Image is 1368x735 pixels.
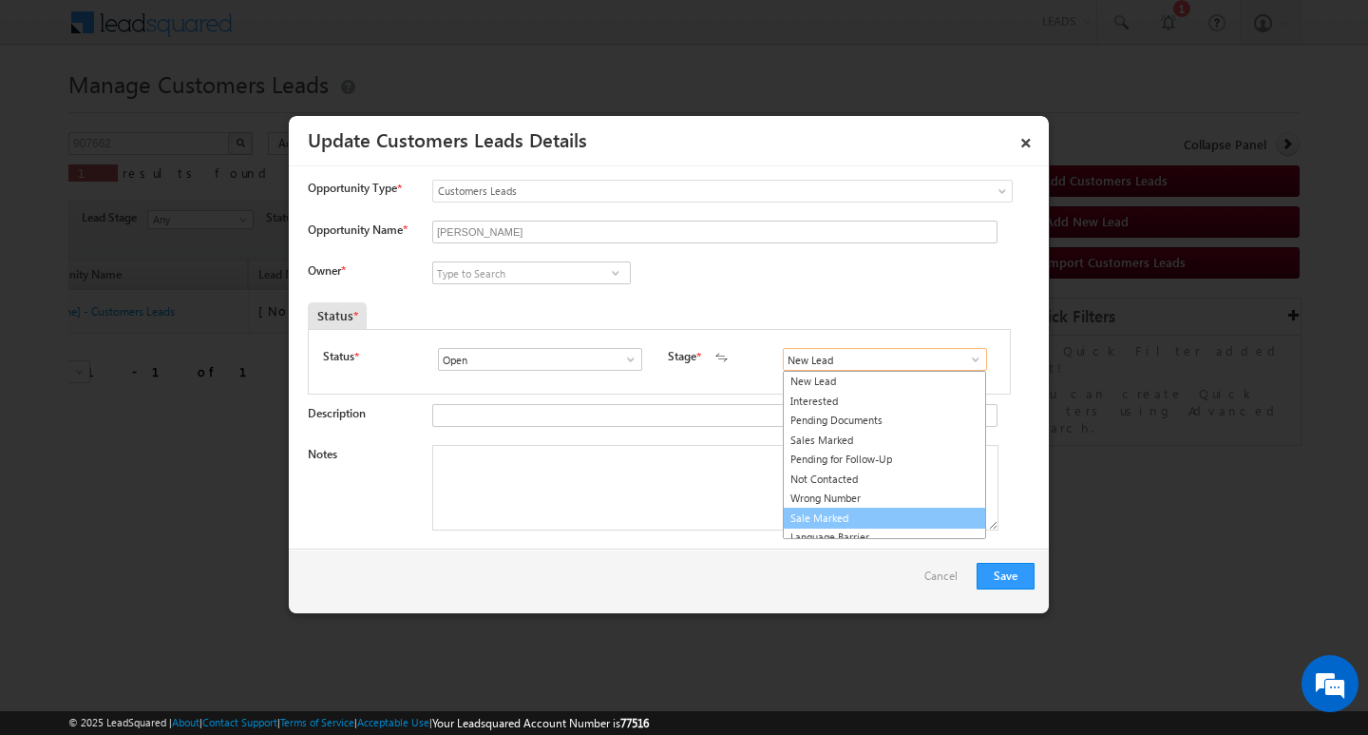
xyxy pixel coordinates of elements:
[438,348,642,371] input: Type to Search
[784,392,985,412] a: Interested
[668,348,696,365] label: Stage
[323,348,354,365] label: Status
[784,411,985,431] a: Pending Documents
[432,261,631,284] input: Type to Search
[68,714,649,732] span: © 2025 LeadSquared | | | | |
[784,372,985,392] a: New Lead
[432,716,649,730] span: Your Leadsquared Account Number is
[784,431,985,451] a: Sales Marked
[32,100,80,125] img: d_60004797649_company_0_60004797649
[308,302,367,329] div: Status
[614,350,637,369] a: Show All Items
[308,406,366,420] label: Description
[783,508,986,530] a: Sale Marked
[784,489,985,509] a: Wrong Number
[433,183,935,200] span: Customers Leads
[784,450,985,470] a: Pending for Follow-Up
[924,563,967,599] a: Cancel
[308,222,407,237] label: Opportunity Name
[784,528,985,548] a: Language Barrier
[99,100,319,125] div: Chat with us now
[308,447,337,461] label: Notes
[308,126,587,152] a: Update Customers Leads Details
[1010,123,1042,156] a: ×
[25,176,347,570] textarea: Type your message and hit 'Enter'
[603,263,627,282] a: Show All Items
[620,716,649,730] span: 77516
[432,180,1013,203] a: Customers Leads
[783,348,987,371] input: Type to Search
[308,180,397,197] span: Opportunity Type
[977,563,1035,590] button: Save
[784,470,985,490] a: Not Contacted
[312,10,357,55] div: Minimize live chat window
[202,716,277,728] a: Contact Support
[357,716,429,728] a: Acceptable Use
[959,350,982,369] a: Show All Items
[280,716,354,728] a: Terms of Service
[308,263,345,278] label: Owner
[258,586,345,611] em: Start Chat
[172,716,199,728] a: About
